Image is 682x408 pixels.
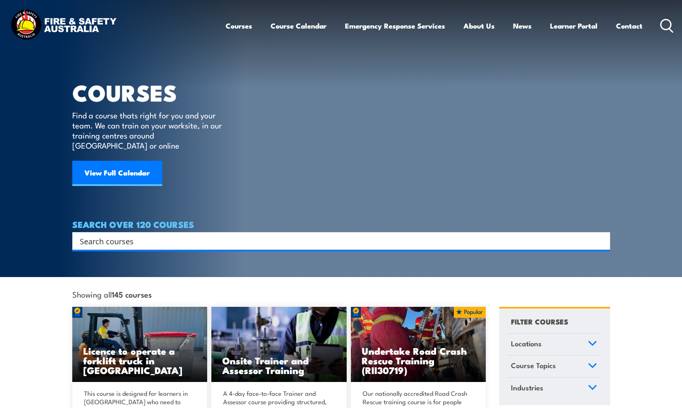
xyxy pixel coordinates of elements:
[211,307,347,382] a: Onsite Trainer and Assessor Training
[82,235,593,247] form: Search form
[351,307,486,382] a: Undertake Road Crash Rescue Training (RII30719)
[511,382,543,393] span: Industries
[362,346,475,375] h3: Undertake Road Crash Rescue Training (RII30719)
[271,15,327,37] a: Course Calendar
[72,220,610,229] h4: SEARCH OVER 120 COURSES
[616,15,643,37] a: Contact
[112,288,152,300] strong: 145 courses
[511,316,568,327] h4: FILTER COURSES
[83,346,197,375] h3: Licence to operate a forklift truck in [GEOGRAPHIC_DATA]
[463,15,495,37] a: About Us
[211,307,347,382] img: Safety For Leaders
[72,82,234,102] h1: COURSES
[351,307,486,382] img: Road Crash Rescue Training
[507,356,601,377] a: Course Topics
[595,235,607,247] button: Search magnifier button
[72,161,162,186] a: View Full Calendar
[511,338,542,349] span: Locations
[226,15,252,37] a: Courses
[513,15,532,37] a: News
[550,15,598,37] a: Learner Portal
[507,378,601,400] a: Industries
[72,307,208,382] a: Licence to operate a forklift truck in [GEOGRAPHIC_DATA]
[507,334,601,356] a: Locations
[72,290,152,298] span: Showing all
[222,356,336,375] h3: Onsite Trainer and Assessor Training
[511,360,556,371] span: Course Topics
[80,235,592,247] input: Search input
[345,15,445,37] a: Emergency Response Services
[72,307,208,382] img: Licence to operate a forklift truck Training
[72,110,226,150] p: Find a course thats right for you and your team. We can train on your worksite, in our training c...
